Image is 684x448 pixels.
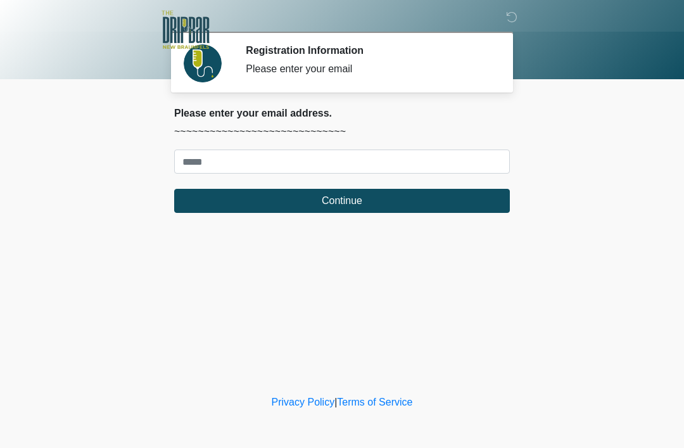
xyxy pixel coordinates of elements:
a: | [334,397,337,407]
img: The DRIPBaR - New Braunfels Logo [161,10,210,51]
img: Agent Avatar [184,44,222,82]
button: Continue [174,189,510,213]
a: Privacy Policy [272,397,335,407]
p: ~~~~~~~~~~~~~~~~~~~~~~~~~~~~~ [174,124,510,139]
div: Please enter your email [246,61,491,77]
h2: Please enter your email address. [174,107,510,119]
a: Terms of Service [337,397,412,407]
